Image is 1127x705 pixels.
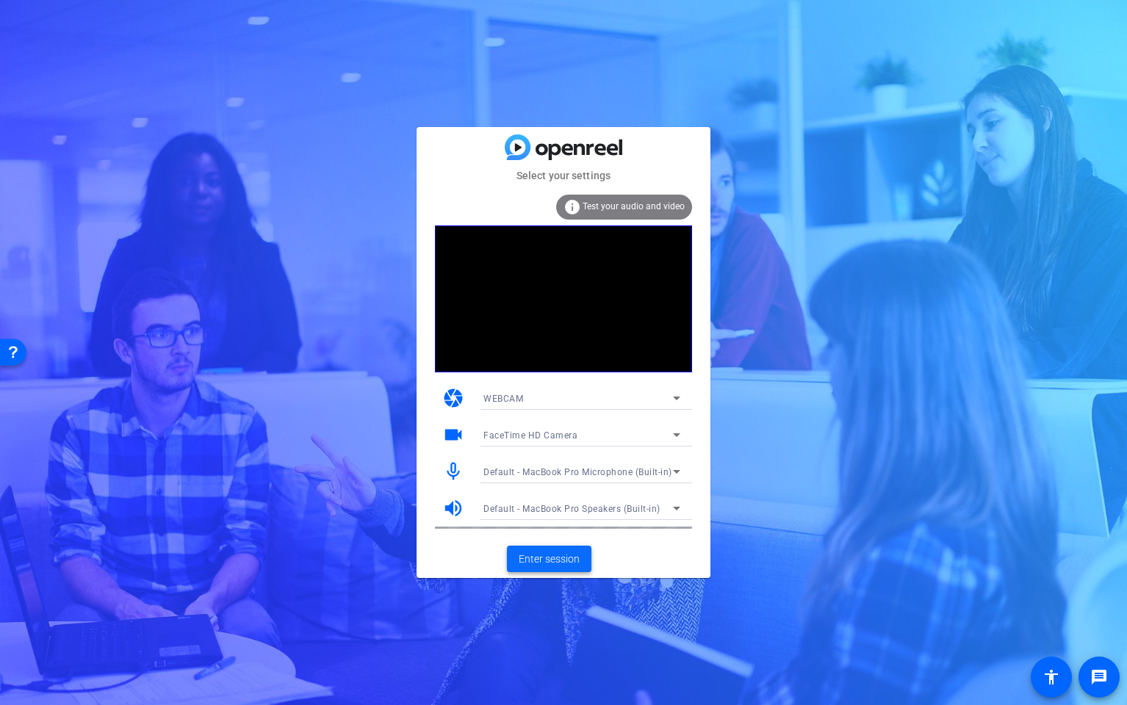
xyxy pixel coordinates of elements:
mat-icon: videocam [442,424,464,446]
img: blue-gradient.svg [505,134,622,160]
mat-icon: camera [442,387,464,409]
span: Default - MacBook Pro Microphone (Built-in) [483,467,672,477]
mat-icon: message [1090,668,1108,686]
span: WEBCAM [483,394,523,404]
span: Test your audio and video [583,201,685,211]
mat-icon: accessibility [1043,668,1060,686]
span: FaceTime HD Camera [483,430,577,441]
mat-icon: volume_up [442,497,464,519]
span: Enter session [519,552,580,567]
button: Enter session [507,546,591,572]
mat-icon: mic_none [442,460,464,482]
mat-card-subtitle: Select your settings [417,167,710,184]
span: Default - MacBook Pro Speakers (Built-in) [483,504,660,514]
mat-icon: info [563,198,581,216]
